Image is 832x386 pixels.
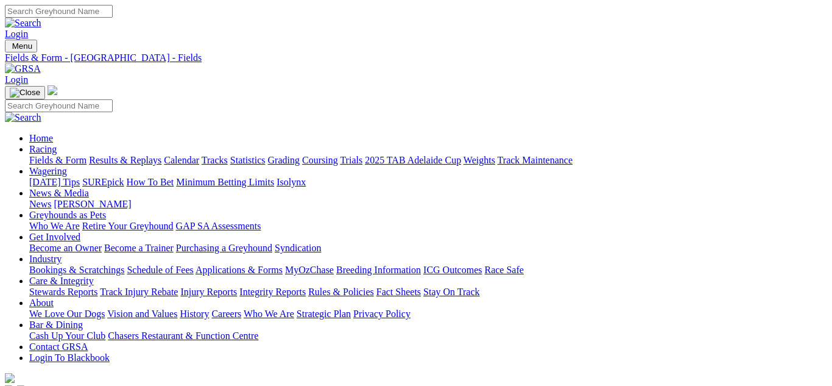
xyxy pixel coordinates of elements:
a: Cash Up Your Club [29,331,105,341]
a: Careers [211,309,241,319]
button: Toggle navigation [5,86,45,99]
a: Who We Are [244,309,294,319]
a: About [29,298,54,308]
a: Fields & Form [29,155,86,165]
img: GRSA [5,63,41,74]
a: Trials [340,155,362,165]
div: Racing [29,155,827,166]
img: Search [5,18,41,29]
a: News [29,199,51,209]
a: Race Safe [484,265,523,275]
a: Purchasing a Greyhound [176,243,272,253]
div: Get Involved [29,243,827,254]
a: GAP SA Assessments [176,221,261,231]
div: Wagering [29,177,827,188]
a: Coursing [302,155,338,165]
a: Vision and Values [107,309,177,319]
img: logo-grsa-white.png [48,85,57,95]
a: Bar & Dining [29,320,83,330]
a: SUREpick [82,177,124,187]
a: ICG Outcomes [423,265,482,275]
a: Track Injury Rebate [100,287,178,297]
a: Who We Are [29,221,80,231]
a: Results & Replays [89,155,161,165]
div: About [29,309,827,320]
a: MyOzChase [285,265,334,275]
a: Become a Trainer [104,243,174,253]
a: History [180,309,209,319]
img: Close [10,88,40,98]
a: Fields & Form - [GEOGRAPHIC_DATA] - Fields [5,52,827,63]
a: News & Media [29,188,89,198]
a: Tracks [202,155,228,165]
a: Bookings & Scratchings [29,265,124,275]
a: Weights [464,155,495,165]
a: Care & Integrity [29,276,94,286]
a: Become an Owner [29,243,102,253]
div: Care & Integrity [29,287,827,298]
img: logo-grsa-white.png [5,373,15,383]
a: Login [5,74,28,85]
div: Industry [29,265,827,276]
a: Applications & Forms [196,265,283,275]
input: Search [5,5,113,18]
a: We Love Our Dogs [29,309,105,319]
a: Fact Sheets [376,287,421,297]
div: Bar & Dining [29,331,827,341]
a: Contact GRSA [29,341,88,352]
a: Stewards Reports [29,287,97,297]
a: Calendar [164,155,199,165]
input: Search [5,99,113,112]
button: Toggle navigation [5,40,37,52]
a: 2025 TAB Adelaide Cup [365,155,461,165]
a: Retire Your Greyhound [82,221,174,231]
a: Statistics [230,155,266,165]
a: Strategic Plan [297,309,351,319]
a: How To Bet [127,177,174,187]
a: Schedule of Fees [127,265,193,275]
a: Integrity Reports [239,287,306,297]
div: News & Media [29,199,827,210]
a: Rules & Policies [308,287,374,297]
div: Greyhounds as Pets [29,221,827,232]
a: Isolynx [277,177,306,187]
a: Chasers Restaurant & Function Centre [108,331,258,341]
img: Search [5,112,41,123]
a: Racing [29,144,57,154]
a: Industry [29,254,62,264]
a: [DATE] Tips [29,177,80,187]
a: Home [29,133,53,143]
a: Login To Blackbook [29,352,110,363]
a: Greyhounds as Pets [29,210,106,220]
a: Get Involved [29,232,80,242]
a: Minimum Betting Limits [176,177,274,187]
a: Wagering [29,166,67,176]
a: Grading [268,155,300,165]
a: Track Maintenance [498,155,573,165]
a: Syndication [275,243,321,253]
a: [PERSON_NAME] [54,199,131,209]
a: Breeding Information [336,265,421,275]
span: Menu [12,41,32,51]
a: Privacy Policy [353,309,411,319]
a: Login [5,29,28,39]
a: Injury Reports [180,287,237,297]
a: Stay On Track [423,287,479,297]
